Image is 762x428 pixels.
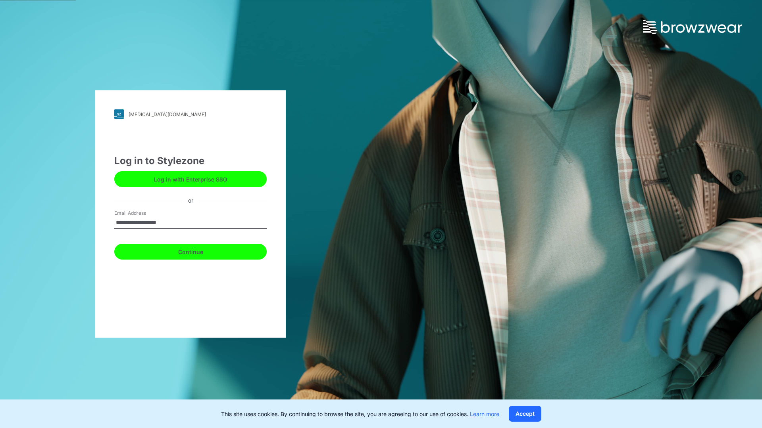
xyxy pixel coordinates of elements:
div: or [182,196,200,204]
a: [MEDICAL_DATA][DOMAIN_NAME] [114,109,267,119]
button: Log in with Enterprise SSO [114,171,267,187]
div: [MEDICAL_DATA][DOMAIN_NAME] [129,111,206,117]
img: svg+xml;base64,PHN2ZyB3aWR0aD0iMjgiIGhlaWdodD0iMjgiIHZpZXdCb3g9IjAgMCAyOCAyOCIgZmlsbD0ibm9uZSIgeG... [114,109,124,119]
a: Learn more [470,411,499,417]
p: This site uses cookies. By continuing to browse the site, you are agreeing to our use of cookies. [221,410,499,418]
div: Log in to Stylezone [114,154,267,168]
button: Accept [509,406,541,422]
label: Email Address [114,210,170,217]
button: Continue [114,244,267,260]
img: browzwear-logo.73288ffb.svg [643,20,742,34]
